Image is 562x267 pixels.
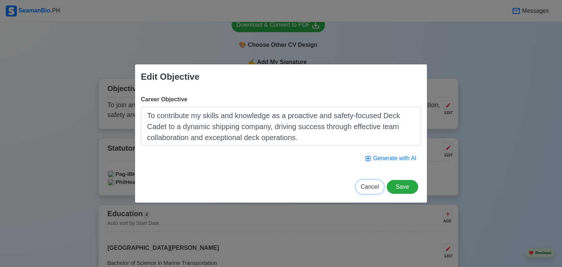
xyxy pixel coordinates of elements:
[141,95,187,104] label: Career Objective
[360,151,421,165] button: Generate with AI
[387,180,418,194] button: Save
[361,184,379,190] span: Cancel
[141,70,199,83] div: Edit Objective
[141,107,421,146] textarea: To contribute my skills and knowledge as a proactive and safety-focused Deck Cadet to a dynamic s...
[356,180,384,194] button: Cancel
